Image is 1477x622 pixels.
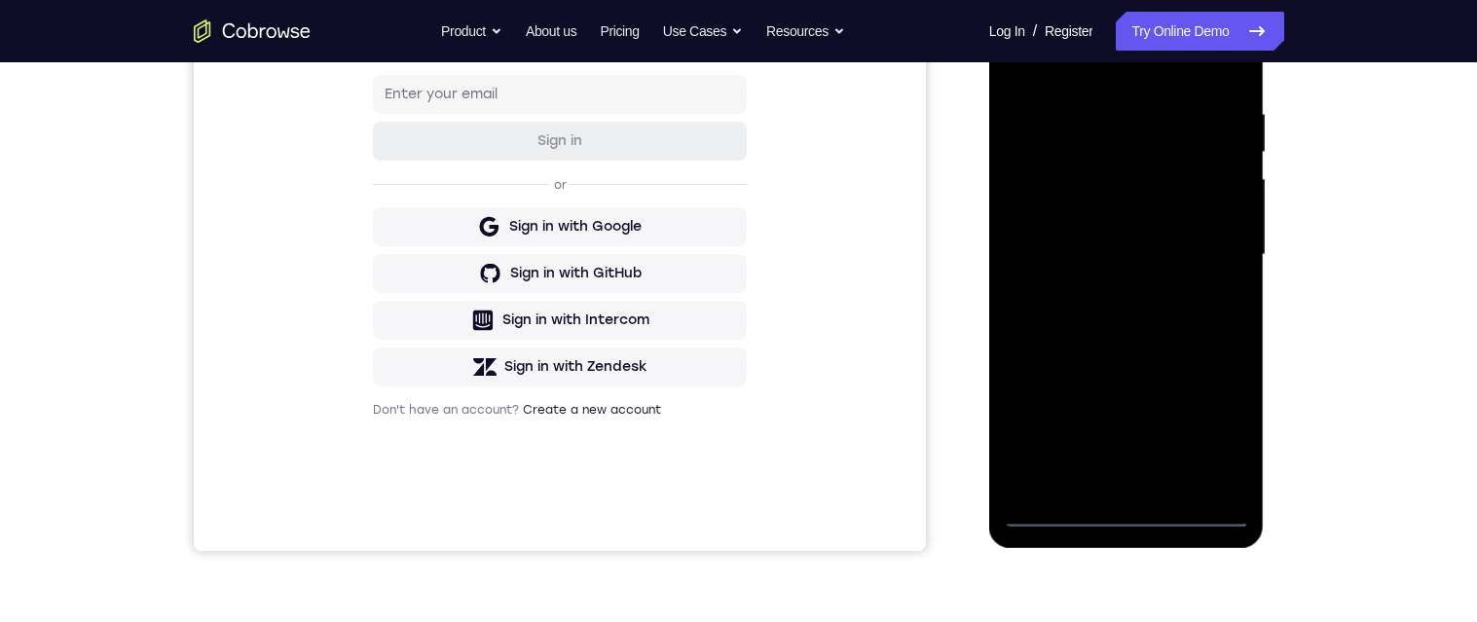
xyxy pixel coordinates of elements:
button: Sign in with Intercom [179,402,553,441]
div: Sign in with Google [315,318,448,338]
p: Don't have an account? [179,503,553,519]
a: Pricing [600,12,639,51]
a: Go to the home page [194,19,311,43]
div: Sign in with Zendesk [311,458,454,478]
div: Sign in with Intercom [309,412,456,431]
a: Create a new account [329,504,467,518]
p: or [356,278,377,294]
a: About us [526,12,576,51]
button: Sign in with Zendesk [179,449,553,488]
a: Try Online Demo [1116,12,1283,51]
div: Sign in with GitHub [316,365,448,384]
button: Sign in with GitHub [179,355,553,394]
button: Sign in with Google [179,309,553,348]
button: Product [441,12,502,51]
a: Log In [989,12,1025,51]
span: / [1033,19,1037,43]
button: Resources [766,12,845,51]
button: Use Cases [663,12,743,51]
a: Register [1045,12,1092,51]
